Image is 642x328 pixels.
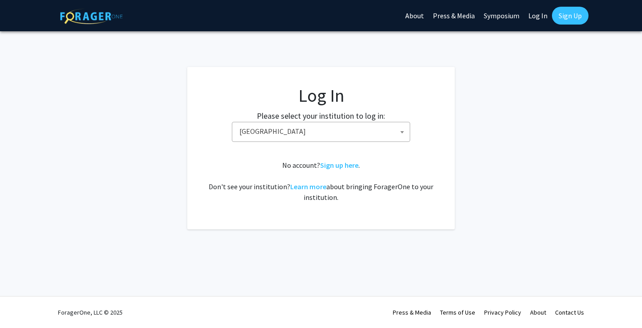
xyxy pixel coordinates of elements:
label: Please select your institution to log in: [257,110,385,122]
a: Press & Media [393,308,431,316]
a: Sign Up [552,7,588,25]
h1: Log In [205,85,437,106]
span: Baylor University [236,122,410,141]
a: Contact Us [555,308,584,316]
div: No account? . Don't see your institution? about bringing ForagerOne to your institution. [205,160,437,203]
a: Privacy Policy [484,308,521,316]
span: Baylor University [232,122,410,142]
a: About [530,308,546,316]
div: ForagerOne, LLC © 2025 [58,297,123,328]
a: Terms of Use [440,308,475,316]
a: Learn more about bringing ForagerOne to your institution [290,182,326,191]
a: Sign up here [320,161,358,170]
img: ForagerOne Logo [60,8,123,24]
